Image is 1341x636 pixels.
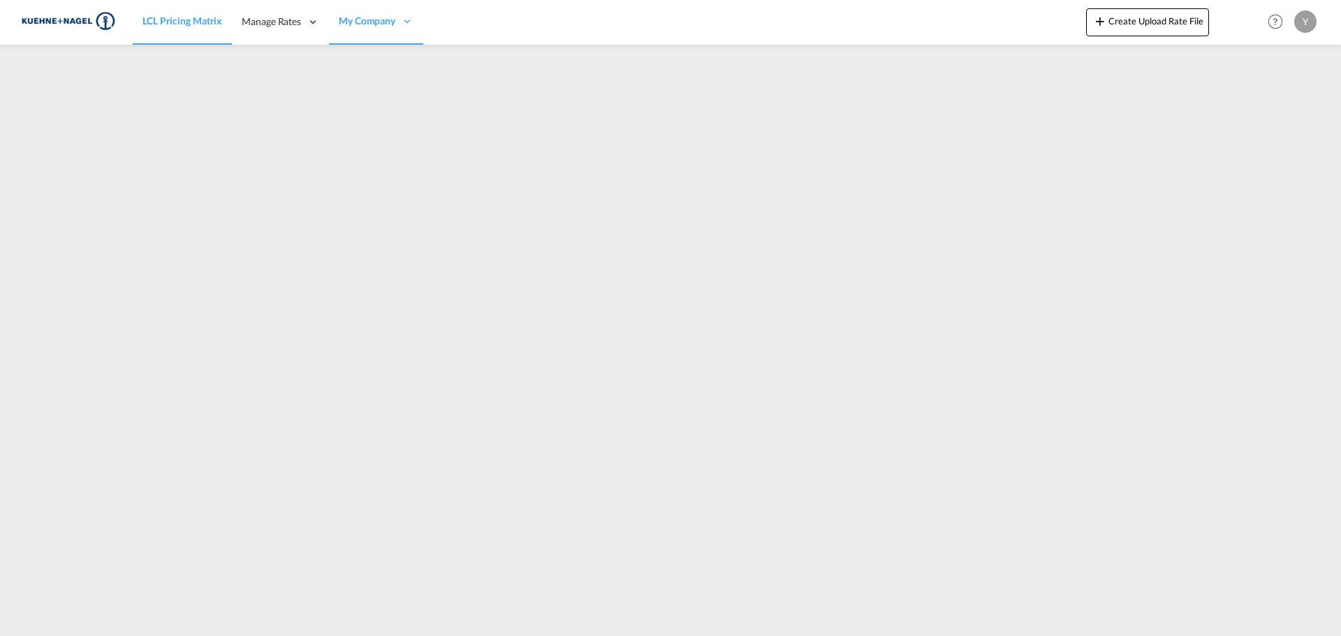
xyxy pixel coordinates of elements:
[1086,8,1209,36] button: icon-plus 400-fgCreate Upload Rate File
[242,15,301,29] span: Manage Rates
[1092,13,1108,29] md-icon: icon-plus 400-fg
[1294,10,1317,33] div: Y
[1263,10,1294,35] div: Help
[1263,10,1287,34] span: Help
[339,14,395,28] span: My Company
[142,15,222,27] span: LCL Pricing Matrix
[21,6,115,38] img: 36441310f41511efafde313da40ec4a4.png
